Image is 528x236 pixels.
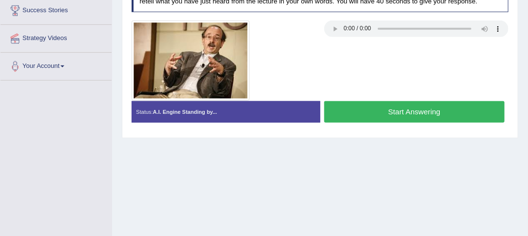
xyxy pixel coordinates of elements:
strong: A.I. Engine Standing by... [153,109,217,115]
button: Start Answering [324,101,505,122]
div: Status: [132,101,320,123]
a: Strategy Videos [0,25,112,49]
a: Your Account [0,53,112,77]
